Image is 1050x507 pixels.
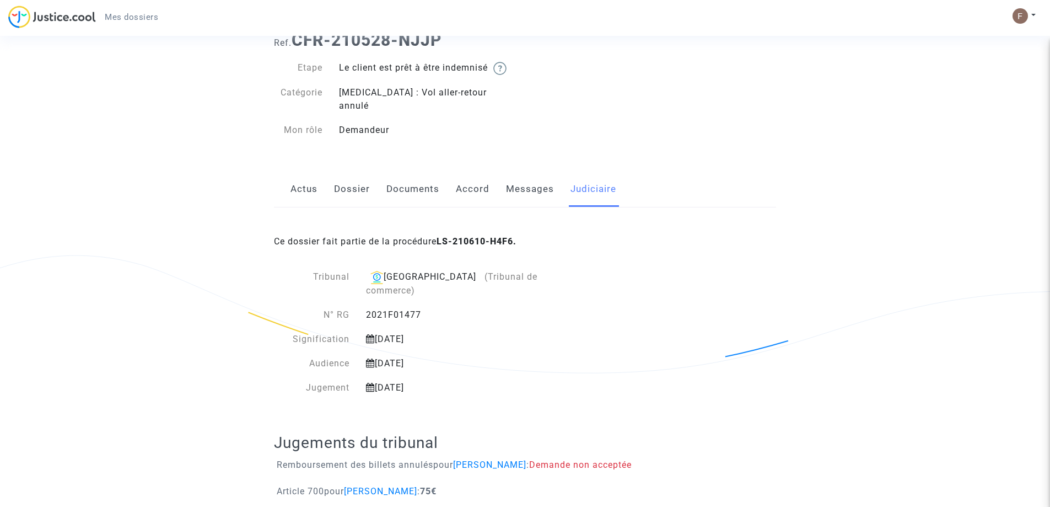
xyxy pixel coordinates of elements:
div: [DATE] [358,333,581,346]
span: Mes dossiers [105,12,158,22]
p: Article 700 : [277,484,437,498]
span: pour [433,460,526,470]
a: Judiciaire [570,171,616,207]
a: Mes dossiers [96,9,167,25]
div: [GEOGRAPHIC_DATA] [366,270,573,297]
a: Documents [386,171,439,207]
img: help.svg [493,62,507,75]
div: Mon rôle [266,124,331,137]
div: 2021F01477 [358,308,581,322]
b: 75€ [420,486,437,497]
a: Accord [456,171,489,207]
img: AATXAJzStZnij1z7pLwBVIXWK3YoNC_XgdSxs-cJRZpy=s96-c [1013,8,1028,24]
b: LS-210610-H4F6. [437,236,516,247]
div: [DATE] [358,357,581,370]
span: Ref. [274,38,292,48]
div: Jugement [274,381,358,394]
span: pour [324,486,417,497]
div: [MEDICAL_DATA] : Vol aller-retour annulé [331,86,525,113]
div: N° RG [274,308,358,322]
div: Etape [266,61,331,75]
div: Demandeur [331,124,525,137]
div: Catégorie [266,86,331,113]
span: [PERSON_NAME] [344,486,417,497]
h2: Jugements du tribunal [274,433,776,452]
div: Signification [274,333,358,346]
a: Messages [506,171,554,207]
div: Le client est prêt à être indemnisé [331,61,525,75]
div: Tribunal [274,270,358,297]
span: [PERSON_NAME] [453,460,526,470]
span: Ce dossier fait partie de la procédure [274,236,516,247]
div: Audience [274,357,358,370]
img: jc-logo.svg [8,6,96,28]
img: icon-banque.svg [370,271,384,284]
a: Dossier [334,171,370,207]
span: Demande non acceptée [529,460,632,470]
b: CFR-210528-NJJP [292,30,441,50]
a: Actus [290,171,317,207]
p: Remboursement des billets annulés : [277,458,632,472]
div: [DATE] [358,381,581,394]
